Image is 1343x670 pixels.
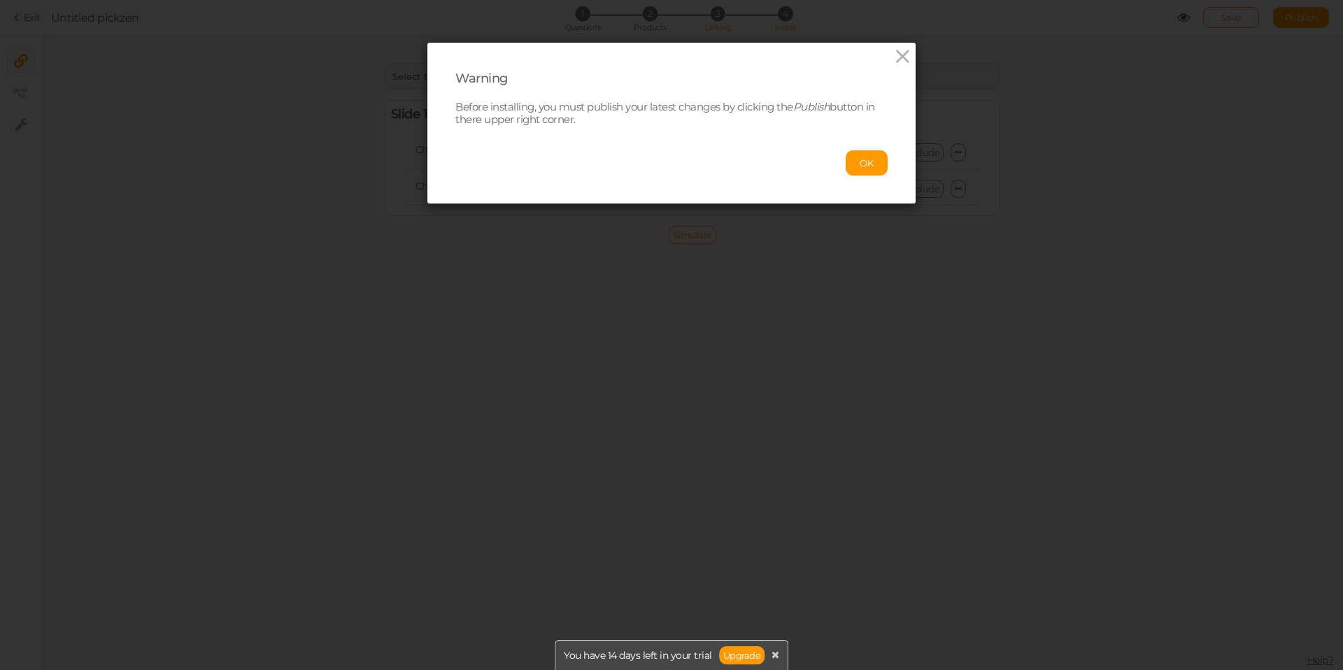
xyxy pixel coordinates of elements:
[455,101,888,127] p: Before installing, you must publish your latest changes by clicking the button in there upper rig...
[455,71,888,87] div: Warning
[793,100,830,113] i: Publish
[564,650,712,660] span: You have 14 days left in your trial
[846,150,888,176] button: OK
[719,646,765,664] a: Upgrade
